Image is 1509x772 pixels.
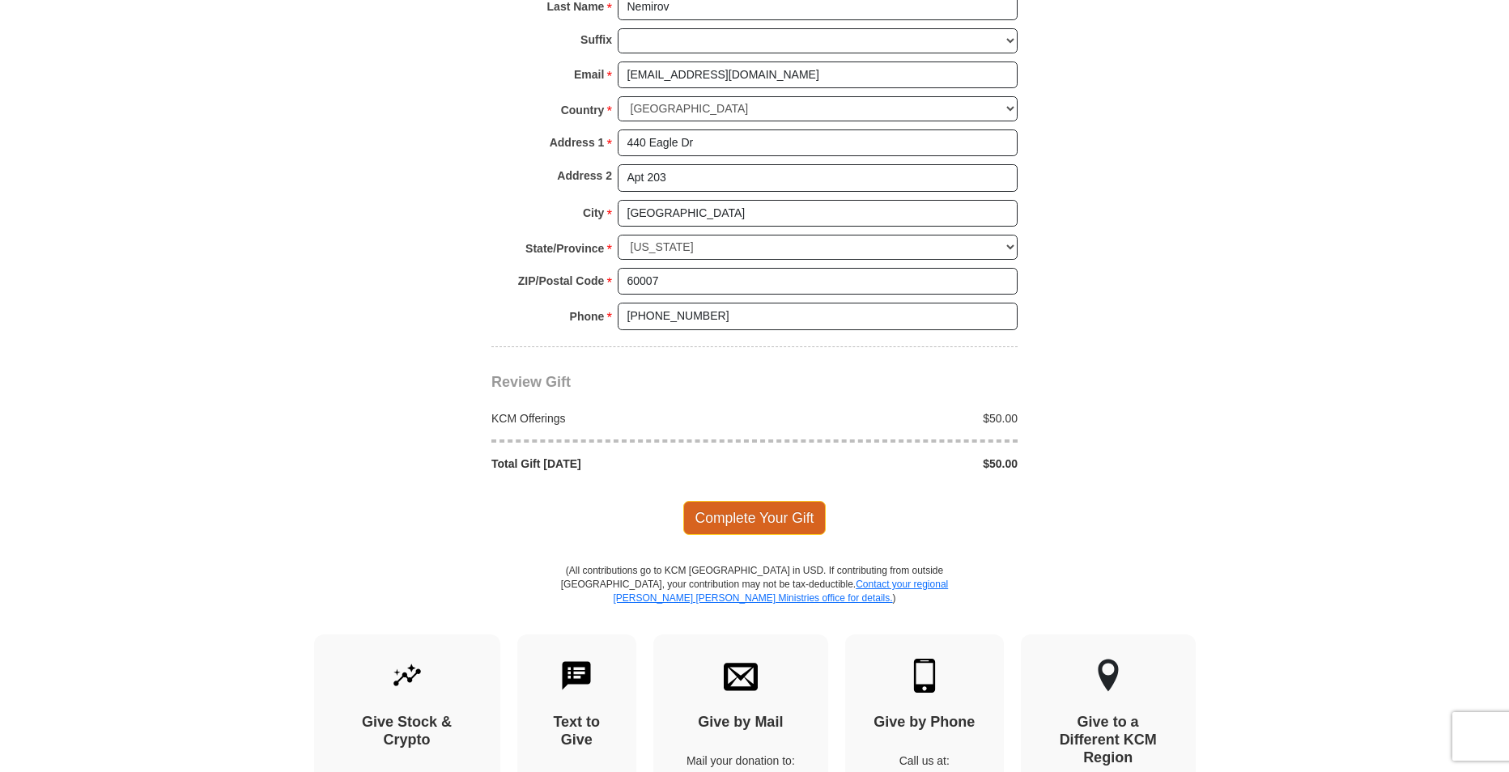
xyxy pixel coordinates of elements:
div: KCM Offerings [483,410,755,426]
strong: City [583,201,604,224]
img: give-by-stock.svg [390,659,424,693]
h4: Give by Phone [874,714,976,732]
strong: State/Province [525,237,604,260]
strong: Phone [570,305,605,328]
span: Review Gift [491,374,571,390]
p: Call us at: [874,753,976,769]
h4: Give Stock & Crypto [342,714,472,749]
strong: Address 2 [557,164,612,187]
img: mobile.svg [908,659,942,693]
div: Total Gift [DATE] [483,456,755,472]
strong: ZIP/Postal Code [518,269,605,292]
strong: Suffix [580,28,612,51]
img: other-region [1097,659,1120,693]
h4: Give by Mail [682,714,800,732]
h4: Text to Give [546,714,609,749]
h4: Give to a Different KCM Region [1049,714,1167,766]
p: (All contributions go to KCM [GEOGRAPHIC_DATA] in USD. If contributing from outside [GEOGRAPHIC_D... [560,564,949,634]
img: envelope.svg [724,659,758,693]
div: $50.00 [754,456,1027,472]
strong: Email [574,63,604,86]
strong: Address 1 [550,131,605,154]
strong: Country [561,99,605,121]
img: text-to-give.svg [559,659,593,693]
span: Complete Your Gift [683,501,827,535]
div: $50.00 [754,410,1027,426]
p: Mail your donation to: [682,753,800,769]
